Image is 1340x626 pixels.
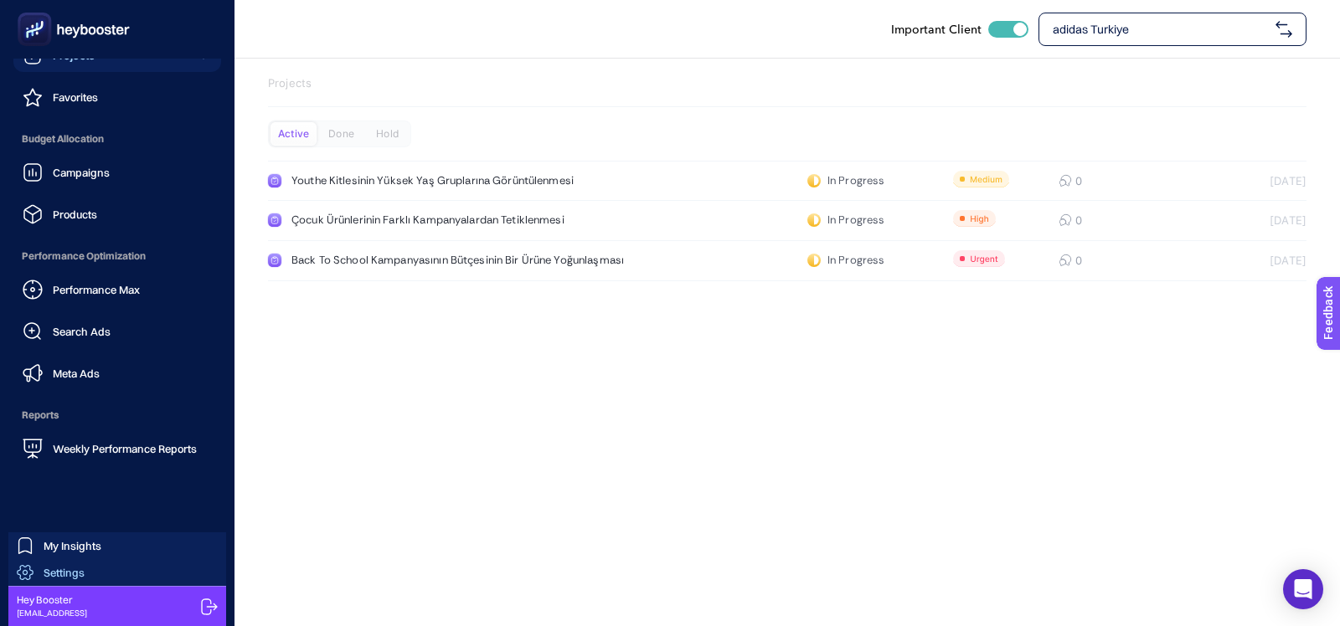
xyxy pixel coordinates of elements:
a: Search Ads [13,315,221,348]
span: Reports [13,398,221,432]
div: 0 [1059,174,1074,187]
a: Weekly Performance Reports [13,432,221,465]
a: Campaigns [13,156,221,189]
a: My Insights [8,532,226,559]
a: Settings [8,559,226,586]
div: Done [318,122,364,146]
div: In Progress [807,254,884,267]
span: Weekly Performance Reports [53,442,197,455]
span: [EMAIL_ADDRESS] [17,607,87,619]
a: Products [13,198,221,231]
a: Back To School Kampanyasının Bütçesinin Bir Ürüne YoğunlaşmasıIn Progress0[DATE] [268,241,1306,281]
span: Favorites [53,90,98,104]
div: Hold [364,122,410,146]
div: In Progress [807,174,884,187]
div: Active [271,122,317,146]
span: Hey Booster [17,593,87,607]
div: Open Intercom Messenger [1283,569,1323,609]
span: Budget Allocation [13,122,221,156]
span: adidas Turkiye [1053,21,1269,38]
span: Products [53,208,97,221]
div: [DATE] [1189,213,1306,227]
div: [DATE] [1189,254,1306,267]
span: Performance Max [53,283,140,296]
span: Feedback [10,5,64,18]
span: Settings [44,566,85,579]
a: Meta Ads [13,357,221,390]
a: Youthe Kitlesinin Yüksek Yaş Gruplarına GörüntülenmesiIn Progress0[DATE] [268,161,1306,201]
a: Favorites [13,80,221,114]
div: Çocuk Ürünlerinin Farklı Kampanyalardan Tetiklenmesi [291,213,678,227]
span: My Insights [44,539,101,552]
span: Important Client [891,21,982,38]
p: Projects [268,75,1306,92]
div: In Progress [807,213,884,227]
img: svg%3e [1276,21,1292,38]
a: Çocuk Ürünlerinin Farklı Kampanyalardan TetiklenmesiIn Progress0[DATE] [268,201,1306,241]
div: Back To School Kampanyasının Bütçesinin Bir Ürüne Yoğunlaşması [291,254,678,267]
div: [DATE] [1189,174,1306,187]
div: 0 [1059,254,1074,267]
span: Campaigns [53,166,110,179]
div: 0 [1059,213,1074,227]
span: Performance Optimization [13,239,221,273]
a: Performance Max [13,273,221,306]
span: Search Ads [53,325,111,338]
div: Youthe Kitlesinin Yüksek Yaş Gruplarına Görüntülenmesi [291,174,678,187]
span: Meta Ads [53,367,100,380]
